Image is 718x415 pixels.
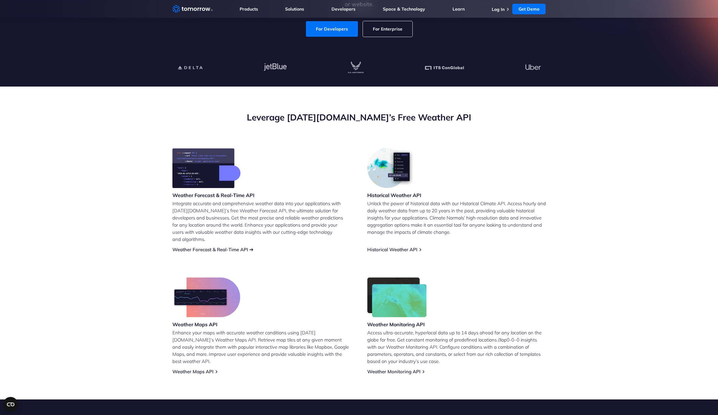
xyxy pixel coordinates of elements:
[367,321,427,328] h3: Weather Monitoring API
[172,192,255,199] h3: Weather Forecast & Real-Time API
[367,247,417,252] a: Historical Weather API
[367,192,421,199] h3: Historical Weather API
[383,6,425,12] a: Space & Technology
[172,247,248,252] a: Weather Forecast & Real-Time API
[453,6,465,12] a: Learn
[367,200,546,236] p: Unlock the power of historical data with our Historical Climate API. Access hourly and daily weat...
[306,21,358,37] a: For Developers
[367,329,546,365] p: Access ultra-accurate, hyperlocal data up to 14 days ahead for any location on the globe for free...
[172,369,214,375] a: Weather Maps API
[172,200,351,243] p: Integrate accurate and comprehensive weather data into your applications with [DATE][DOMAIN_NAME]...
[240,6,258,12] a: Products
[3,397,18,412] button: Open CMP widget
[367,369,420,375] a: Weather Monitoring API
[172,321,240,328] h3: Weather Maps API
[285,6,304,12] a: Solutions
[172,111,546,123] h2: Leverage [DATE][DOMAIN_NAME]’s Free Weather API
[363,21,412,37] a: For Enterprise
[172,4,213,14] a: Home link
[331,6,355,12] a: Developers
[172,329,351,365] p: Enhance your maps with accurate weather conditions using [DATE][DOMAIN_NAME]’s Weather Maps API. ...
[512,4,546,14] a: Get Demo
[492,7,504,12] a: Log In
